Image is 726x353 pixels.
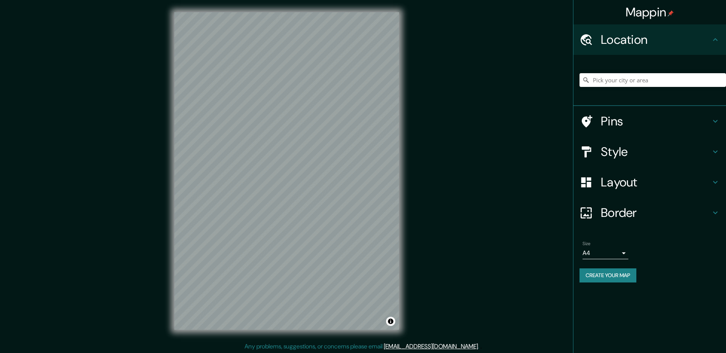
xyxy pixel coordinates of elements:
div: . [479,342,480,351]
div: Border [573,197,726,228]
div: . [480,342,482,351]
h4: Style [601,144,711,159]
canvas: Map [174,12,399,330]
div: A4 [583,247,628,259]
iframe: Help widget launcher [658,323,718,345]
div: Pins [573,106,726,136]
label: Size [583,241,591,247]
a: [EMAIL_ADDRESS][DOMAIN_NAME] [384,342,478,350]
h4: Location [601,32,711,47]
button: Create your map [580,268,636,282]
p: Any problems, suggestions, or concerns please email . [245,342,479,351]
h4: Border [601,205,711,220]
div: Style [573,136,726,167]
img: pin-icon.png [668,10,674,16]
input: Pick your city or area [580,73,726,87]
h4: Pins [601,114,711,129]
div: Layout [573,167,726,197]
button: Toggle attribution [386,317,395,326]
h4: Mappin [626,5,674,20]
div: Location [573,24,726,55]
h4: Layout [601,175,711,190]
